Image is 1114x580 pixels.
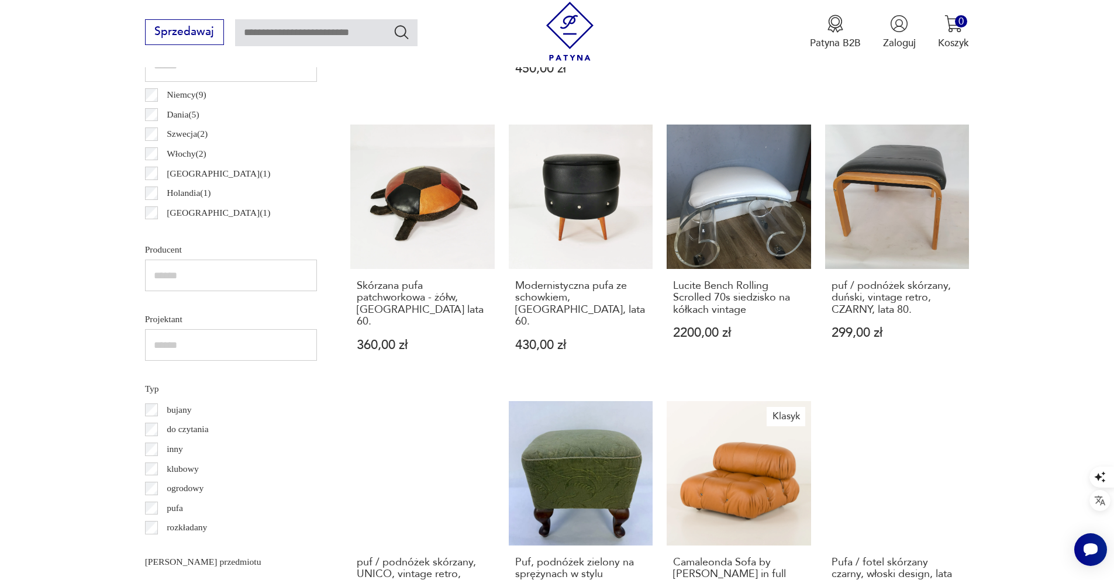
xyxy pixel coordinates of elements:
p: Szwecja ( 2 ) [167,126,208,141]
img: Ikona medalu [826,15,844,33]
img: Patyna - sklep z meblami i dekoracjami vintage [540,2,599,61]
p: 360,00 zł [357,339,488,351]
button: Zaloguj [883,15,916,50]
p: [PERSON_NAME] przedmiotu [145,554,317,569]
p: bujany [167,402,191,417]
p: klubowy [167,461,199,477]
p: Włochy ( 2 ) [167,146,206,161]
a: Sprzedawaj [145,28,224,37]
p: pufa [167,500,183,516]
p: [GEOGRAPHIC_DATA] ( 1 ) [167,225,270,240]
button: Sprzedawaj [145,19,224,45]
img: Ikonka użytkownika [890,15,908,33]
p: rozkładany [167,520,207,535]
p: Dania ( 5 ) [167,107,199,122]
p: 299,00 zł [832,327,963,339]
p: Zaloguj [883,36,916,50]
p: Holandia ( 1 ) [167,185,211,201]
p: Koszyk [938,36,969,50]
p: 430,00 zł [515,339,647,351]
a: puf / podnóżek skórzany, duński, vintage retro, CZARNY, lata 80.puf / podnóżek skórzany, duński, ... [825,125,970,378]
button: 0Koszyk [938,15,969,50]
p: inny [167,441,183,457]
h3: puf / podnóżek skórzany, duński, vintage retro, CZARNY, lata 80. [832,280,963,316]
a: Lucite Bench Rolling Scrolled 70s siedzisko na kółkach vintageLucite Bench Rolling Scrolled 70s s... [667,125,811,378]
p: [GEOGRAPHIC_DATA] ( 1 ) [167,205,270,220]
p: [GEOGRAPHIC_DATA] ( 1 ) [167,166,270,181]
img: Ikona koszyka [944,15,963,33]
iframe: Smartsupp widget button [1074,533,1107,566]
a: Modernistyczna pufa ze schowkiem, Holandia, lata 60.Modernistyczna pufa ze schowkiem, [GEOGRAPHIC... [509,125,653,378]
p: Projektant [145,312,317,327]
p: Typ [145,381,317,396]
h3: Modernistyczna pufa ze schowkiem, [GEOGRAPHIC_DATA], lata 60. [515,280,647,328]
h3: Skórzana pufa patchworkowa - żółw, [GEOGRAPHIC_DATA] lata 60. [357,280,488,328]
p: Producent [145,242,317,257]
button: Patyna B2B [810,15,861,50]
a: Ikona medaluPatyna B2B [810,15,861,50]
p: Patyna B2B [810,36,861,50]
p: 2200,00 zł [673,327,805,339]
p: 450,00 zł [515,63,647,75]
h3: Lucite Bench Rolling Scrolled 70s siedzisko na kółkach vintage [673,280,805,316]
p: do czytania [167,422,208,437]
p: Niemcy ( 9 ) [167,87,206,102]
div: 0 [955,15,967,27]
a: Skórzana pufa patchworkowa - żółw, Niemcy lata 60.Skórzana pufa patchworkowa - żółw, [GEOGRAPHIC_... [350,125,495,378]
button: Szukaj [393,23,410,40]
p: ogrodowy [167,481,204,496]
